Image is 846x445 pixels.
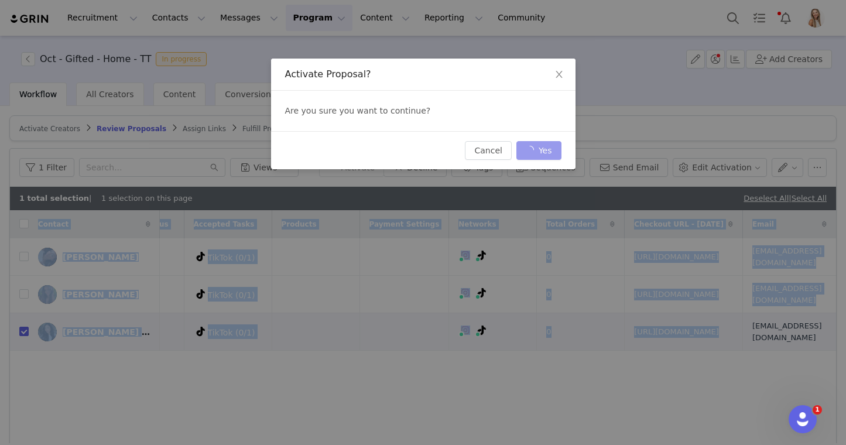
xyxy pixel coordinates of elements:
div: Are you sure you want to continue? [271,91,576,131]
button: Cancel [465,141,511,160]
button: Close [543,59,576,91]
span: 1 [813,405,822,415]
i: icon: close [554,70,564,79]
iframe: Intercom live chat [789,405,817,433]
div: Activate Proposal? [285,68,561,81]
